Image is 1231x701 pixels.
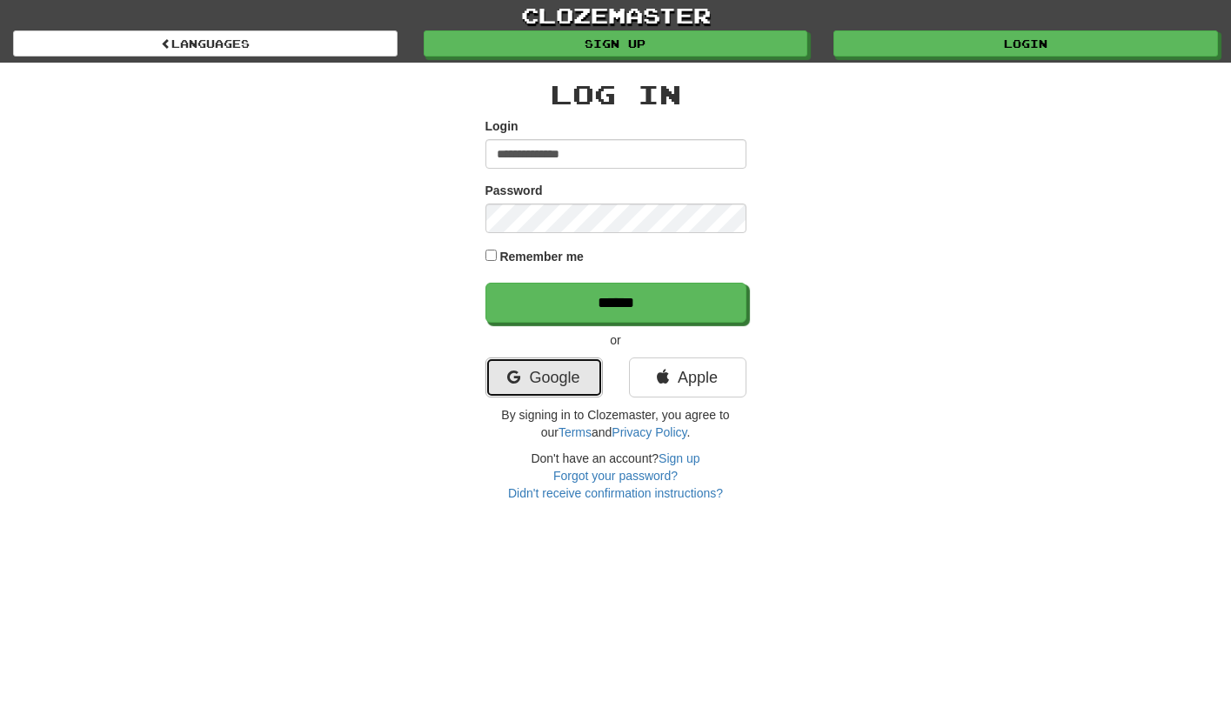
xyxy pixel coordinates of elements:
label: Remember me [499,248,584,265]
div: Don't have an account? [485,450,746,502]
p: or [485,331,746,349]
a: Terms [559,425,592,439]
a: Login [833,30,1218,57]
a: Didn't receive confirmation instructions? [508,486,723,500]
p: By signing in to Clozemaster, you agree to our and . [485,406,746,441]
a: Sign up [424,30,808,57]
label: Password [485,182,543,199]
a: Apple [629,357,746,397]
a: Sign up [659,451,699,465]
a: Privacy Policy [612,425,686,439]
h2: Log In [485,80,746,109]
label: Login [485,117,518,135]
a: Google [485,357,603,397]
a: Languages [13,30,398,57]
a: Forgot your password? [553,469,678,483]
